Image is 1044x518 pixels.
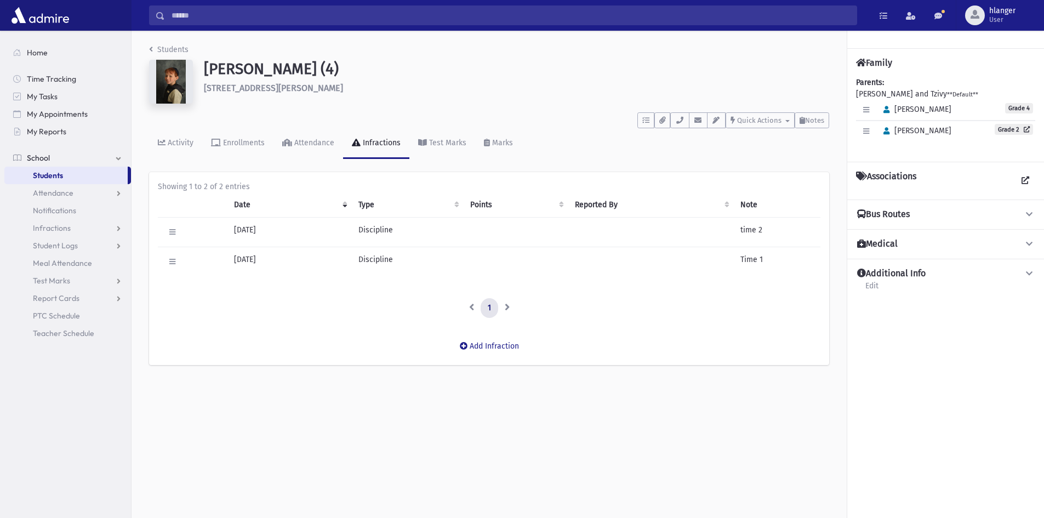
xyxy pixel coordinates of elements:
[27,109,88,119] span: My Appointments
[149,45,189,54] a: Students
[734,247,820,277] td: Time 1
[795,112,829,128] button: Notes
[856,209,1035,220] button: Bus Routes
[734,218,820,247] td: time 2
[149,44,189,60] nav: breadcrumb
[4,184,131,202] a: Attendance
[4,237,131,254] a: Student Logs
[1005,103,1033,113] span: Grade 4
[878,105,951,114] span: [PERSON_NAME]
[221,138,265,147] div: Enrollments
[343,128,409,159] a: Infractions
[805,116,824,124] span: Notes
[204,83,829,93] h6: [STREET_ADDRESS][PERSON_NAME]
[352,247,464,277] td: Discipline
[27,127,66,136] span: My Reports
[865,280,879,299] a: Edit
[490,138,513,147] div: Marks
[4,219,131,237] a: Infractions
[33,293,79,303] span: Report Cards
[33,223,71,233] span: Infractions
[856,171,916,191] h4: Associations
[4,202,131,219] a: Notifications
[1016,171,1035,191] a: View all Associations
[33,258,92,268] span: Meal Attendance
[453,337,526,356] button: Add Infraction
[202,128,273,159] a: Enrollments
[481,298,498,318] a: 1
[227,192,352,218] th: Date: activate to sort column ascending
[856,78,884,87] b: Parents:
[409,128,475,159] a: Test Marks
[857,268,926,280] h4: Additional Info
[149,128,202,159] a: Activity
[27,153,50,163] span: School
[361,138,401,147] div: Infractions
[856,58,892,68] h4: Family
[857,209,910,220] h4: Bus Routes
[27,92,58,101] span: My Tasks
[4,88,131,105] a: My Tasks
[27,48,48,58] span: Home
[4,167,128,184] a: Students
[726,112,795,128] button: Quick Actions
[989,15,1016,24] span: User
[33,206,76,215] span: Notifications
[4,254,131,272] a: Meal Attendance
[4,289,131,307] a: Report Cards
[464,192,568,218] th: Points: activate to sort column ascending
[737,116,781,124] span: Quick Actions
[165,5,857,25] input: Search
[158,181,820,192] div: Showing 1 to 2 of 2 entries
[4,325,131,342] a: Teacher Schedule
[292,138,334,147] div: Attendance
[4,44,131,61] a: Home
[856,268,1035,280] button: Additional Info
[273,128,343,159] a: Attendance
[9,4,72,26] img: AdmirePro
[352,218,464,247] td: Discipline
[227,218,352,247] td: [DATE]
[166,138,193,147] div: Activity
[33,241,78,251] span: Student Logs
[427,138,466,147] div: Test Marks
[227,247,352,277] td: [DATE]
[857,238,898,250] h4: Medical
[4,149,131,167] a: School
[878,126,951,135] span: [PERSON_NAME]
[856,77,1035,153] div: [PERSON_NAME] and Tzivy
[4,70,131,88] a: Time Tracking
[856,238,1035,250] button: Medical
[734,192,820,218] th: Note
[204,60,829,78] h1: [PERSON_NAME] (4)
[989,7,1016,15] span: hlanger
[475,128,522,159] a: Marks
[568,192,734,218] th: Reported By: activate to sort column ascending
[33,276,70,286] span: Test Marks
[4,105,131,123] a: My Appointments
[4,272,131,289] a: Test Marks
[352,192,464,218] th: Type: activate to sort column ascending
[33,188,73,198] span: Attendance
[4,307,131,325] a: PTC Schedule
[27,74,76,84] span: Time Tracking
[33,311,80,321] span: PTC Schedule
[995,124,1033,135] a: Grade 2
[4,123,131,140] a: My Reports
[33,328,94,338] span: Teacher Schedule
[33,170,63,180] span: Students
